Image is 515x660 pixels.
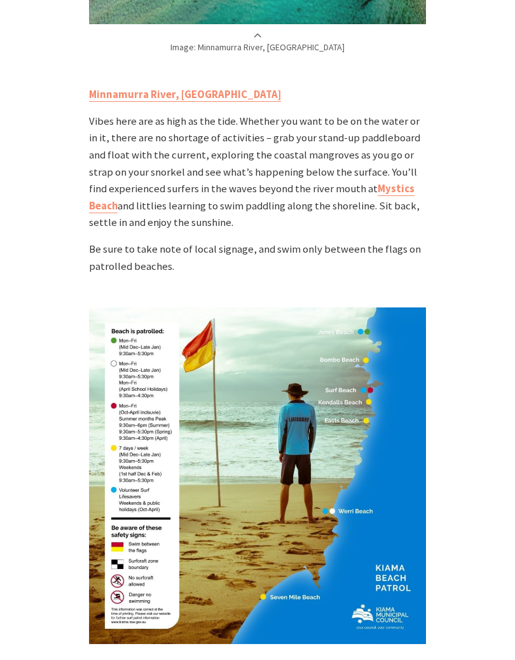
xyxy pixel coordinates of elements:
a: Minnamurra River, [GEOGRAPHIC_DATA] [89,88,281,102]
p: Image: Minnamurra River, [GEOGRAPHIC_DATA] [89,31,425,55]
img: Surf Patrol Beaches [89,308,425,645]
p: Be sure to take note of local signage, and swim only between the flags on patrolled beaches. [89,242,425,276]
a: Mystics Beach [89,183,415,214]
p: Vibes here are as high as the tide. Whether you want to be on the water or in it, there are no sh... [89,114,425,232]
